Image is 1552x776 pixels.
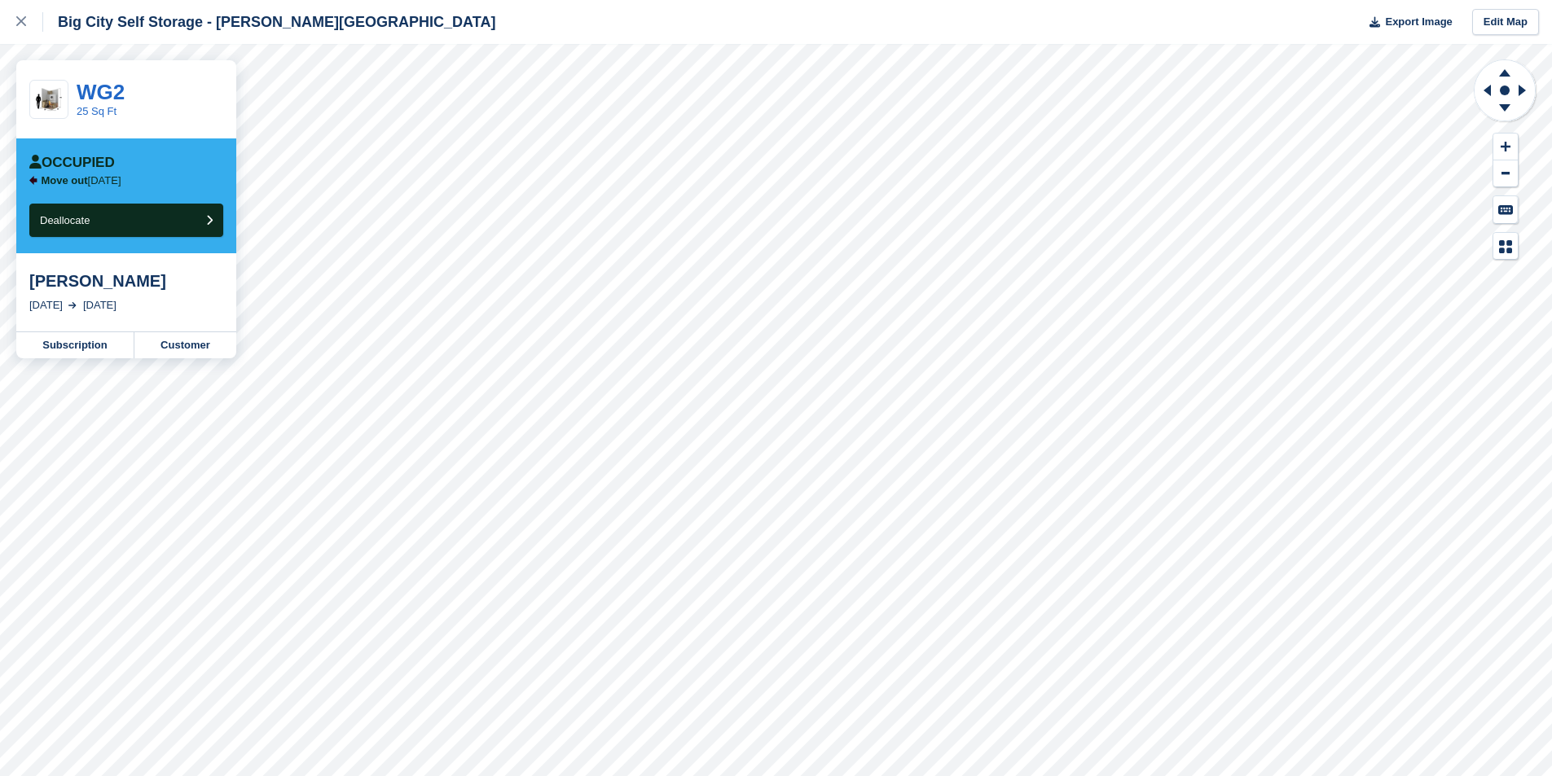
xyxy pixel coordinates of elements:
img: arrow-left-icn-90495f2de72eb5bd0bd1c3c35deca35cc13f817d75bef06ecd7c0b315636ce7e.svg [29,176,37,185]
span: Deallocate [40,214,90,226]
div: [DATE] [29,297,63,313]
button: Keyboard Shortcuts [1493,196,1518,223]
div: Occupied [29,155,115,171]
img: arrow-right-light-icn-cde0832a797a2874e46488d9cf13f60e5c3a73dbe684e267c42b8395dfbc2abf.svg [68,302,77,309]
div: Big City Self Storage - [PERSON_NAME][GEOGRAPHIC_DATA] [43,12,495,32]
p: [DATE] [42,174,121,187]
button: Zoom In [1493,134,1518,160]
a: WG2 [77,80,125,104]
span: Export Image [1385,14,1452,30]
a: Customer [134,332,236,358]
a: Subscription [16,332,134,358]
span: Move out [42,174,88,186]
a: Edit Map [1472,9,1539,36]
div: [DATE] [83,297,117,313]
button: Zoom Out [1493,160,1518,187]
button: Map Legend [1493,233,1518,260]
button: Export Image [1360,9,1453,36]
img: 25-sqft-unit.jpg [30,85,68,114]
div: [PERSON_NAME] [29,271,223,291]
a: 25 Sq Ft [77,105,117,117]
button: Deallocate [29,204,223,237]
